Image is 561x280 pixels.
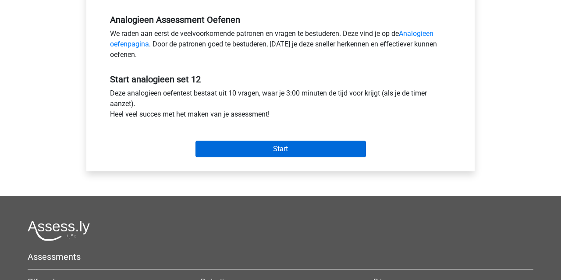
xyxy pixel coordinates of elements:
[103,88,458,123] div: Deze analogieen oefentest bestaat uit 10 vragen, waar je 3:00 minuten de tijd voor krijgt (als je...
[103,28,458,64] div: We raden aan eerst de veelvoorkomende patronen en vragen te bestuderen. Deze vind je op de . Door...
[110,74,451,85] h5: Start analogieen set 12
[28,220,90,241] img: Assessly logo
[28,252,533,262] h5: Assessments
[110,14,451,25] h5: Analogieen Assessment Oefenen
[195,141,366,157] input: Start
